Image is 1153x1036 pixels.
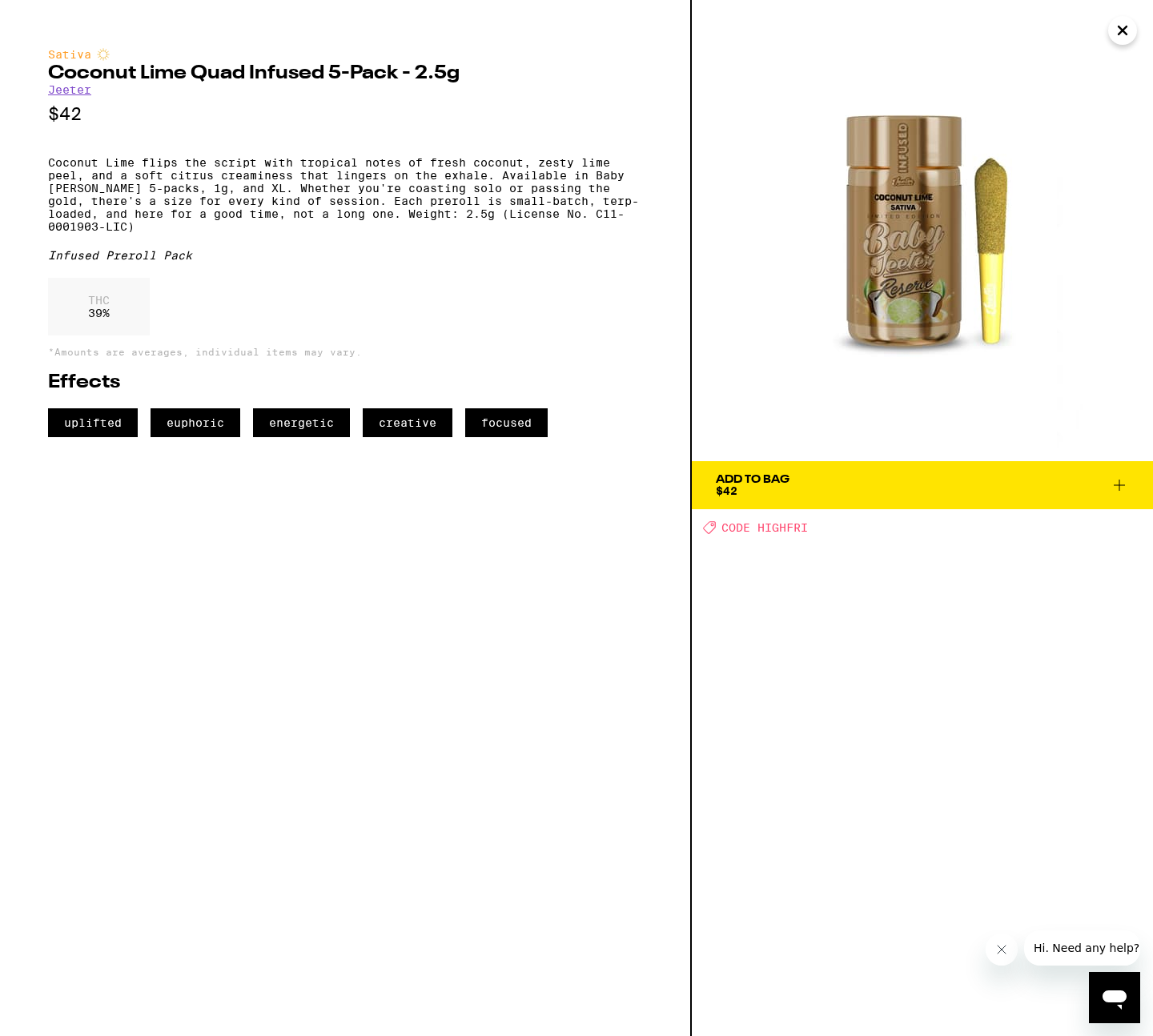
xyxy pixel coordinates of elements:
span: uplifted [48,408,138,437]
button: Add To Bag$42 [692,461,1153,509]
iframe: Button to launch messaging window [1089,972,1140,1023]
p: THC [88,294,110,307]
p: $42 [48,104,642,124]
p: Coconut Lime flips the script with tropical notes of fresh coconut, zesty lime peel, and a soft c... [48,156,642,233]
span: CODE HIGHFRI [721,521,808,534]
h2: Effects [48,373,642,392]
h2: Coconut Lime Quad Infused 5-Pack - 2.5g [48,64,642,83]
div: Sativa [48,48,642,61]
div: Add To Bag [716,474,789,485]
span: energetic [253,408,350,437]
button: Close [1108,16,1137,45]
p: *Amounts are averages, individual items may vary. [48,347,642,357]
iframe: Message from company [1024,930,1140,966]
iframe: Close message [986,934,1018,966]
div: 39 % [48,278,150,335]
a: Jeeter [48,83,91,96]
img: sativaColor.svg [97,48,110,61]
span: focused [465,408,548,437]
span: euphoric [151,408,240,437]
div: Infused Preroll Pack [48,249,642,262]
span: creative [363,408,452,437]
span: $42 [716,484,737,497]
